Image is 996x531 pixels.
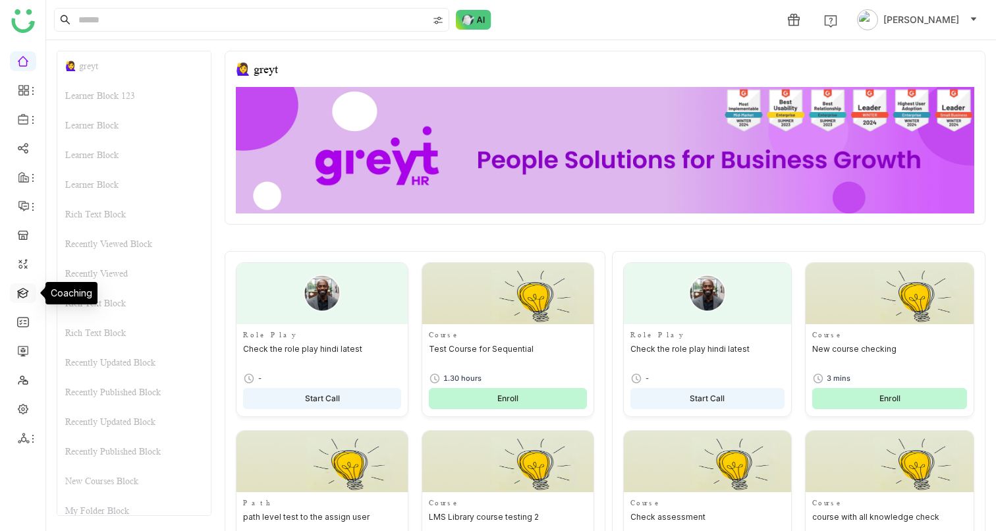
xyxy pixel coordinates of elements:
[57,229,211,259] div: Recently Viewed Block
[630,388,785,409] button: Start Call
[857,9,878,30] img: avatar
[258,373,262,384] div: -
[45,282,97,304] div: Coaching
[57,496,211,526] div: My Folder Block
[57,348,211,377] div: Recently Updated Block
[236,62,278,76] div: 🙋‍♀️ greyt
[806,431,974,492] img: Thumbnail
[57,170,211,200] div: Learner Block
[236,87,974,213] img: 68ca8a786afc163911e2cfd3
[630,497,785,509] div: Course
[429,388,587,409] button: Enroll
[422,431,594,492] img: Thumbnail
[57,466,211,496] div: New Courses Block
[443,373,482,384] div: 1.30 hours
[433,15,443,26] img: search-type.svg
[11,9,35,33] img: logo
[456,10,491,30] img: ask-buddy-normal.svg
[806,263,974,324] img: Thumbnail
[630,344,785,365] div: Check the role play hindi latest
[422,263,594,324] img: Thumbnail
[645,373,650,384] div: -
[57,377,211,407] div: Recently Published Block
[824,14,837,28] img: help.svg
[57,111,211,140] div: Learner Block
[624,431,792,492] img: Thumbnail
[429,329,587,341] div: Course
[304,275,341,312] img: male-person.png
[57,407,211,437] div: Recently Updated Block
[630,329,785,341] div: Role Play
[812,372,824,384] img: timer.svg
[689,275,726,312] img: male-person.png
[57,140,211,170] div: Learner Block
[879,393,900,405] span: Enroll
[57,81,211,111] div: Learner Block 123
[236,431,408,492] img: Thumbnail
[243,329,401,341] div: Role Play
[57,318,211,348] div: Rich Text Block
[243,497,401,509] div: Path
[827,373,850,384] div: 3 mins
[57,200,211,229] div: Rich Text Block
[812,388,967,409] button: Enroll
[854,9,980,30] button: [PERSON_NAME]
[243,388,401,409] button: Start Call
[243,372,255,384] img: timer.svg
[690,393,725,405] span: Start Call
[57,437,211,466] div: Recently Published Block
[630,372,642,384] img: timer.svg
[812,497,967,509] div: Course
[429,497,587,509] div: Course
[429,372,441,384] img: timer.svg
[812,344,967,365] div: New course checking
[812,329,967,341] div: Course
[243,344,401,365] div: Check the role play hindi latest
[883,13,959,27] span: [PERSON_NAME]
[497,393,518,405] span: Enroll
[429,344,587,365] div: Test Course for Sequential
[57,259,211,289] div: Recently Viewed
[57,289,211,318] div: Rich Text Block
[305,393,340,405] span: Start Call
[57,51,211,81] div: 🙋‍♀️ greyt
